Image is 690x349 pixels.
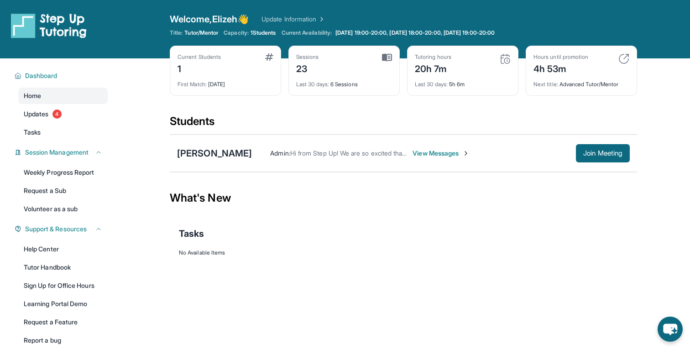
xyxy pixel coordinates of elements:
[11,13,87,38] img: logo
[170,29,183,36] span: Title:
[533,53,588,61] div: Hours until promotion
[415,53,451,61] div: Tutoring hours
[52,109,62,119] span: 4
[24,91,41,100] span: Home
[533,61,588,75] div: 4h 53m
[18,88,108,104] a: Home
[18,332,108,349] a: Report a bug
[533,81,558,88] span: Next title :
[413,149,470,158] span: View Messages
[170,114,637,134] div: Students
[265,53,273,61] img: card
[533,75,629,88] div: Advanced Tutor/Mentor
[179,249,628,256] div: No Available Items
[21,148,102,157] button: Session Management
[18,106,108,122] a: Updates4
[415,75,511,88] div: 5h 6m
[251,29,276,36] span: 1 Students
[25,224,87,234] span: Support & Resources
[18,182,108,199] a: Request a Sub
[178,61,221,75] div: 1
[24,128,41,137] span: Tasks
[178,53,221,61] div: Current Students
[658,317,683,342] button: chat-button
[184,29,218,36] span: Tutor/Mentor
[18,277,108,294] a: Sign Up for Office Hours
[415,61,451,75] div: 20h 7m
[296,81,329,88] span: Last 30 days :
[179,227,204,240] span: Tasks
[24,109,49,119] span: Updates
[170,13,249,26] span: Welcome, Elizeh 👋
[618,53,629,64] img: card
[462,150,470,157] img: Chevron-Right
[178,75,273,88] div: [DATE]
[270,149,290,157] span: Admin :
[18,314,108,330] a: Request a Feature
[177,147,252,160] div: [PERSON_NAME]
[316,15,325,24] img: Chevron Right
[576,144,630,162] button: Join Meeting
[224,29,249,36] span: Capacity:
[18,201,108,217] a: Volunteer as a sub
[170,178,637,218] div: What's New
[18,124,108,141] a: Tasks
[382,53,392,62] img: card
[21,224,102,234] button: Support & Resources
[335,29,495,36] span: [DATE] 19:00-20:00, [DATE] 18:00-20:00, [DATE] 19:00-20:00
[18,259,108,276] a: Tutor Handbook
[261,15,325,24] a: Update Information
[18,241,108,257] a: Help Center
[500,53,511,64] img: card
[282,29,332,36] span: Current Availability:
[25,71,57,80] span: Dashboard
[178,81,207,88] span: First Match :
[296,75,392,88] div: 6 Sessions
[25,148,89,157] span: Session Management
[583,151,622,156] span: Join Meeting
[334,29,497,36] a: [DATE] 19:00-20:00, [DATE] 18:00-20:00, [DATE] 19:00-20:00
[18,296,108,312] a: Learning Portal Demo
[296,53,319,61] div: Sessions
[21,71,102,80] button: Dashboard
[18,164,108,181] a: Weekly Progress Report
[296,61,319,75] div: 23
[415,81,448,88] span: Last 30 days :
